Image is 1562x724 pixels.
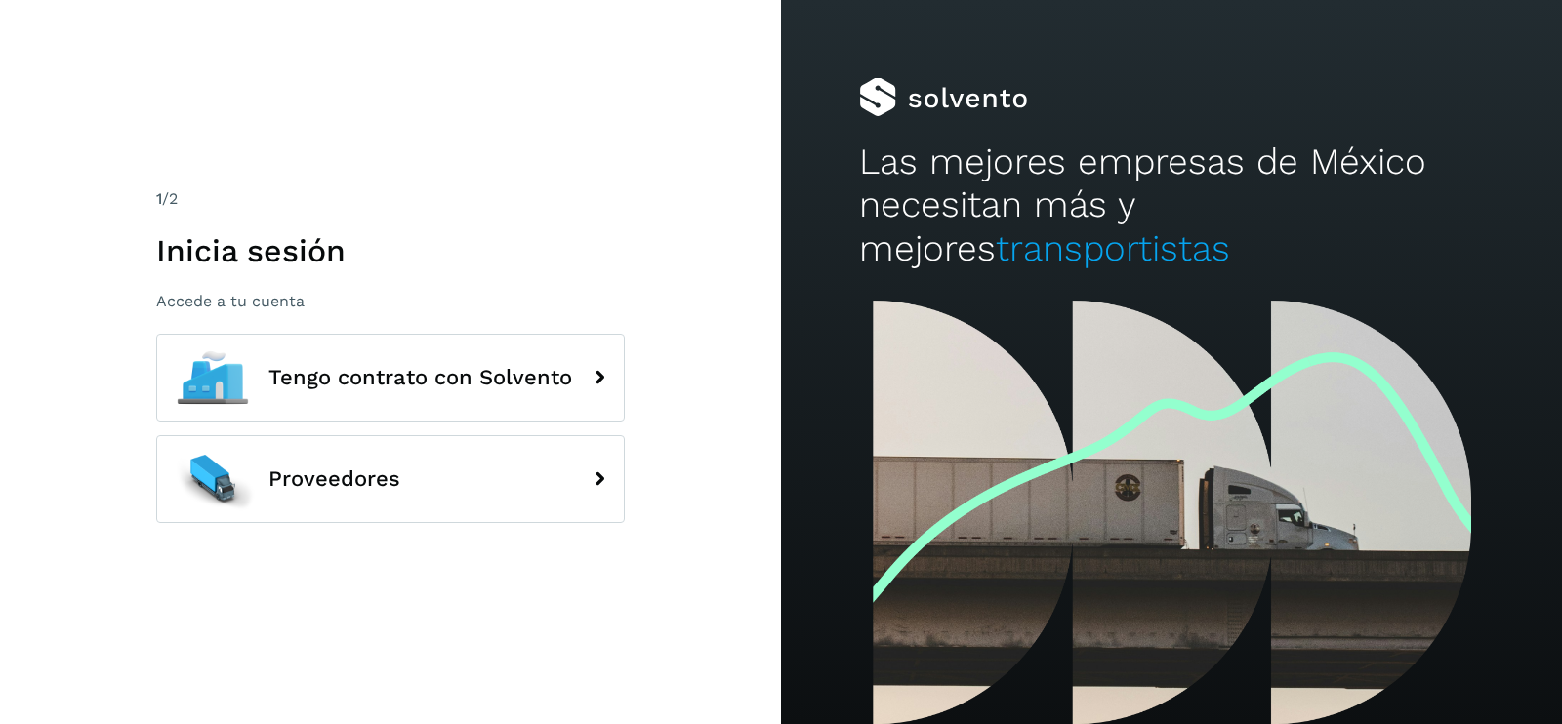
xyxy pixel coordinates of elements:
div: /2 [156,187,625,211]
span: Tengo contrato con Solvento [268,366,572,389]
p: Accede a tu cuenta [156,292,625,310]
h2: Las mejores empresas de México necesitan más y mejores [859,141,1484,270]
button: Tengo contrato con Solvento [156,334,625,422]
span: Proveedores [268,467,400,491]
span: transportistas [996,227,1230,269]
h1: Inicia sesión [156,232,625,269]
span: 1 [156,189,162,208]
button: Proveedores [156,435,625,523]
